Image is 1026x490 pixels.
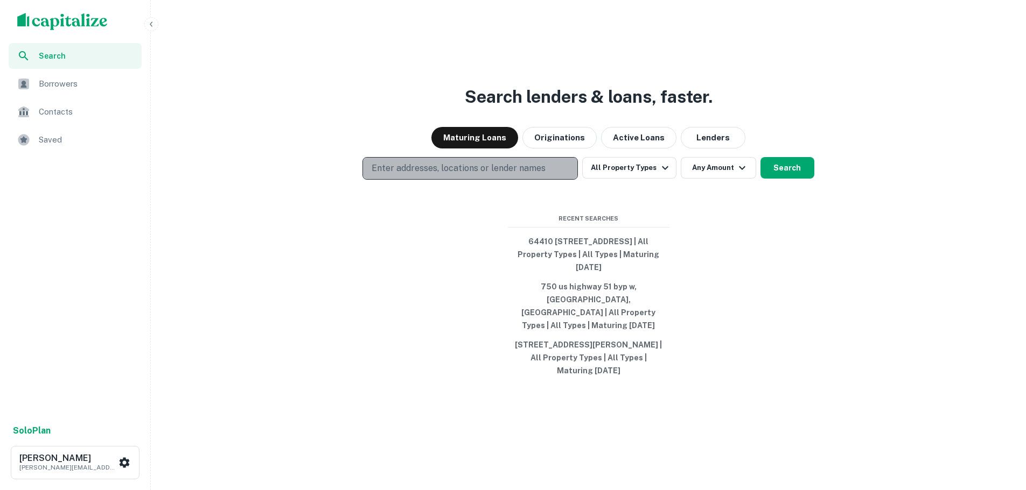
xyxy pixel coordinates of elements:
button: Any Amount [681,157,756,179]
p: [PERSON_NAME][EMAIL_ADDRESS][DOMAIN_NAME] [19,463,116,472]
a: Search [9,43,142,69]
button: [PERSON_NAME][PERSON_NAME][EMAIL_ADDRESS][DOMAIN_NAME] [11,446,139,479]
h3: Search lenders & loans, faster. [465,84,713,110]
button: Lenders [681,127,745,148]
a: Contacts [9,99,142,125]
span: Borrowers [39,77,135,90]
strong: Solo Plan [13,425,51,436]
button: Enter addresses, locations or lender names [362,157,578,180]
img: capitalize-logo.png [17,13,108,30]
a: SoloPlan [13,424,51,437]
p: Enter addresses, locations or lender names [372,162,546,175]
button: Maturing Loans [431,127,518,148]
h6: [PERSON_NAME] [19,454,116,463]
button: 750 us highway 51 byp w, [GEOGRAPHIC_DATA], [GEOGRAPHIC_DATA] | All Property Types | All Types | ... [508,277,669,335]
span: Recent Searches [508,214,669,223]
a: Saved [9,127,142,153]
button: Originations [522,127,597,148]
button: Search [760,157,814,179]
a: Borrowers [9,71,142,97]
iframe: Chat Widget [972,404,1026,456]
button: Active Loans [601,127,676,148]
span: Contacts [39,105,135,118]
button: [STREET_ADDRESS][PERSON_NAME] | All Property Types | All Types | Maturing [DATE] [508,335,669,380]
span: Saved [39,133,135,146]
button: 64410 [STREET_ADDRESS] | All Property Types | All Types | Maturing [DATE] [508,232,669,277]
button: All Property Types [582,157,676,179]
span: Search [39,50,135,62]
